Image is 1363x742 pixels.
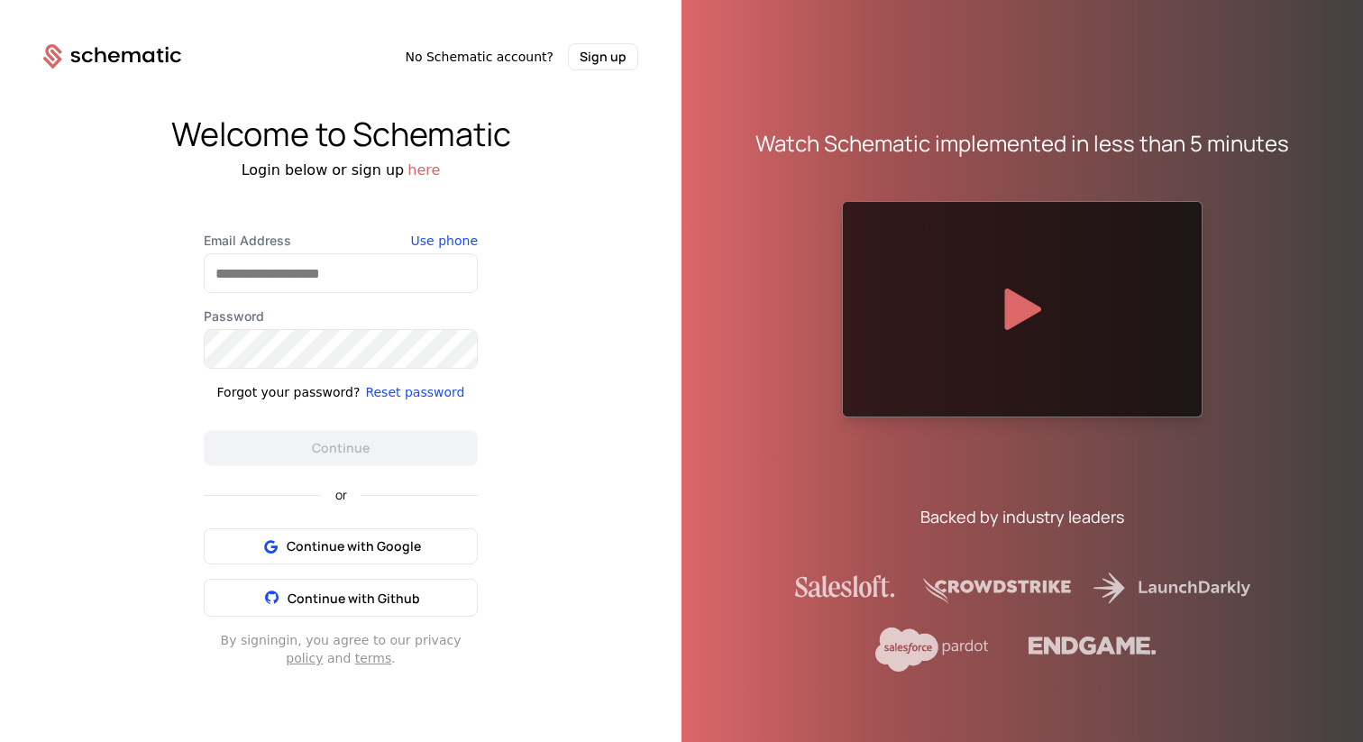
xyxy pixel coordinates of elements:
[407,160,440,181] button: here
[217,383,361,401] div: Forgot your password?
[204,430,478,466] button: Continue
[405,48,553,66] span: No Schematic account?
[204,528,478,564] button: Continue with Google
[411,232,478,250] button: Use phone
[288,590,420,607] span: Continue with Github
[920,504,1124,529] div: Backed by industry leaders
[355,651,392,665] a: terms
[321,489,361,501] span: or
[204,579,478,617] button: Continue with Github
[204,631,478,667] div: By signing in , you agree to our privacy and .
[286,651,323,665] a: policy
[365,383,464,401] button: Reset password
[204,307,478,325] label: Password
[568,43,638,70] button: Sign up
[755,129,1289,158] div: Watch Schematic implemented in less than 5 minutes
[204,232,478,250] label: Email Address
[287,537,421,555] span: Continue with Google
